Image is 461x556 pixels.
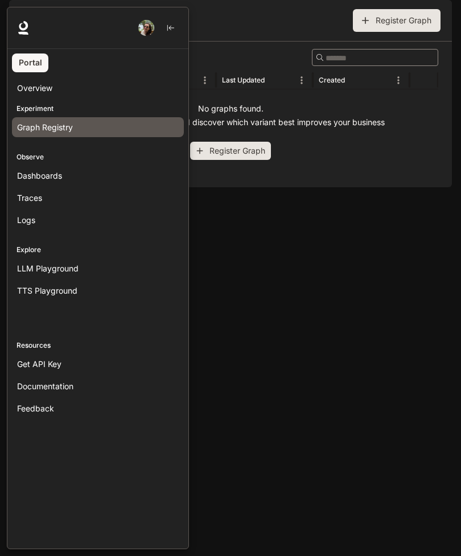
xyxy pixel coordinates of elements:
[135,17,158,39] button: User avatar
[7,104,188,114] p: Experiment
[17,121,73,133] span: Graph Registry
[12,166,184,186] a: Dashboards
[17,82,52,94] span: Overview
[138,20,154,36] img: User avatar
[12,53,48,72] a: Portal
[12,117,184,137] a: Graph Registry
[17,170,62,182] span: Dashboards
[7,152,188,162] p: Observe
[12,78,184,98] a: Overview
